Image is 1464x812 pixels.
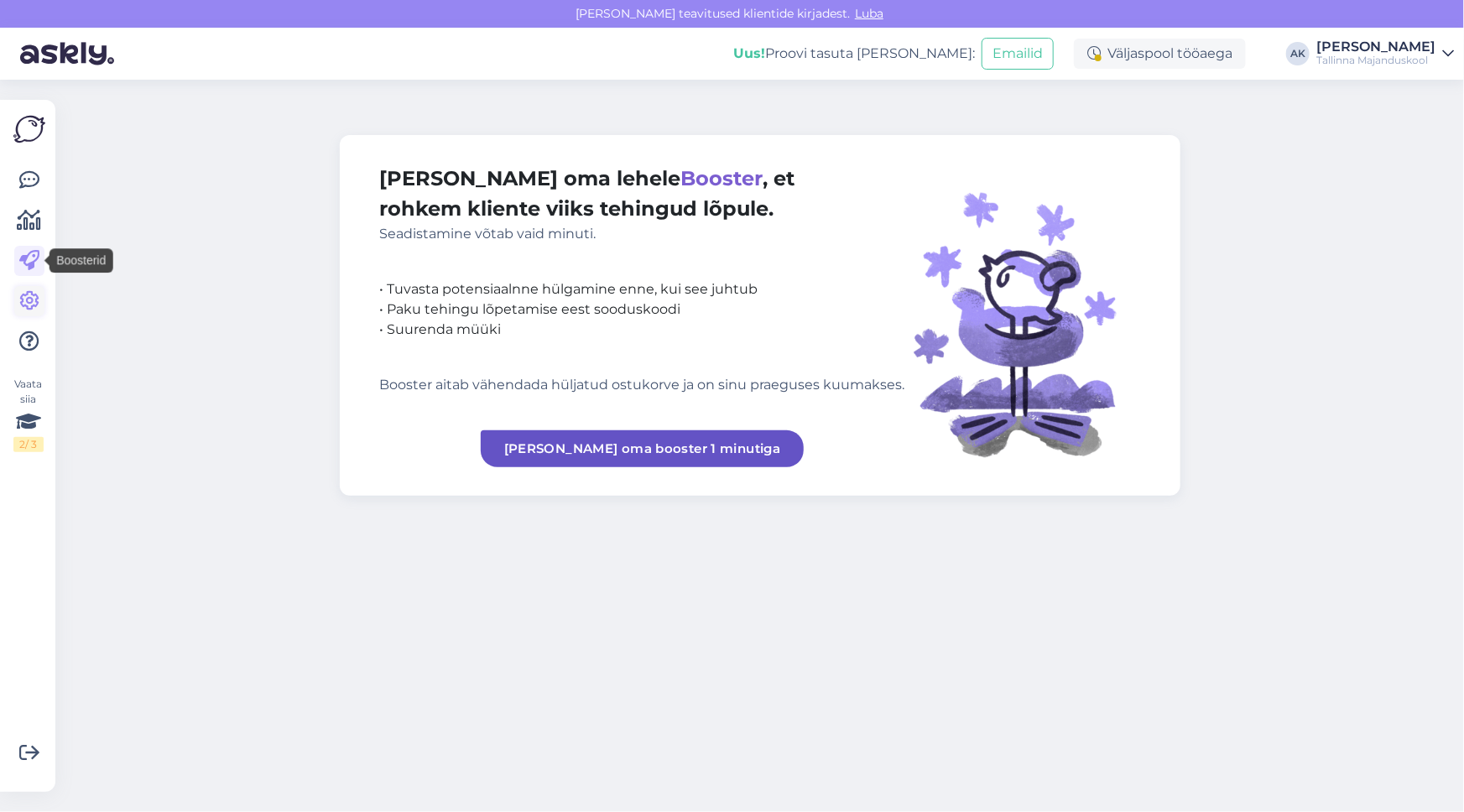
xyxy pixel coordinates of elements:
[49,248,112,273] div: Boosterid
[850,6,888,21] span: Luba
[982,38,1054,70] button: Emailid
[380,375,905,395] div: Booster aitab vähendada hüljatud ostukorve ja on sinu praeguses kuumakses.
[733,44,975,64] div: Proovi tasuta [PERSON_NAME]:
[1074,39,1246,69] div: Väljaspool tööaega
[380,299,905,320] div: • Paku tehingu lõpetamise eest sooduskoodi
[1316,54,1435,67] div: Tallinna Majanduskool
[905,164,1140,467] img: illustration
[380,320,905,340] div: • Suurenda müüki
[380,224,905,244] div: Seadistamine võtab vaid minuti.
[481,430,805,467] a: [PERSON_NAME] oma booster 1 minutiga
[1286,42,1310,65] div: AK
[13,437,44,452] div: 2 / 3
[13,113,45,145] img: Askly Logo
[733,45,765,61] b: Uus!
[380,279,905,299] div: • Tuvasta potensiaalnne hülgamine enne, kui see juhtub
[1316,40,1435,54] div: [PERSON_NAME]
[380,164,905,244] div: [PERSON_NAME] oma lehele , et rohkem kliente viiks tehingud lõpule.
[1316,40,1454,67] a: [PERSON_NAME]Tallinna Majanduskool
[13,377,44,452] div: Vaata siia
[681,166,763,190] span: Booster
